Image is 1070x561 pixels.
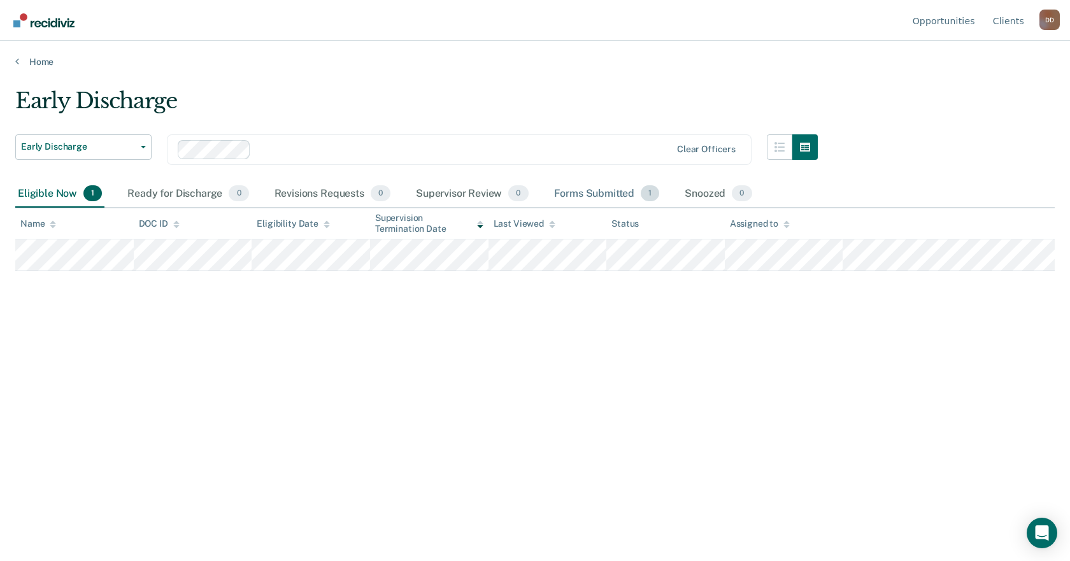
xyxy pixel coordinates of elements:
[1039,10,1060,30] div: D D
[83,185,102,202] span: 1
[15,88,818,124] div: Early Discharge
[13,13,75,27] img: Recidiviz
[508,185,528,202] span: 0
[272,180,393,208] div: Revisions Requests0
[20,218,56,229] div: Name
[139,218,180,229] div: DOC ID
[1039,10,1060,30] button: Profile dropdown button
[375,213,483,234] div: Supervision Termination Date
[552,180,662,208] div: Forms Submitted1
[371,185,390,202] span: 0
[21,141,136,152] span: Early Discharge
[732,185,752,202] span: 0
[1027,518,1057,548] div: Open Intercom Messenger
[15,56,1055,67] a: Home
[641,185,659,202] span: 1
[682,180,754,208] div: Snoozed0
[15,134,152,160] button: Early Discharge
[15,180,104,208] div: Eligible Now1
[257,218,330,229] div: Eligibility Date
[125,180,251,208] div: Ready for Discharge0
[730,218,790,229] div: Assigned to
[494,218,555,229] div: Last Viewed
[677,144,736,155] div: Clear officers
[611,218,639,229] div: Status
[413,180,531,208] div: Supervisor Review0
[229,185,248,202] span: 0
